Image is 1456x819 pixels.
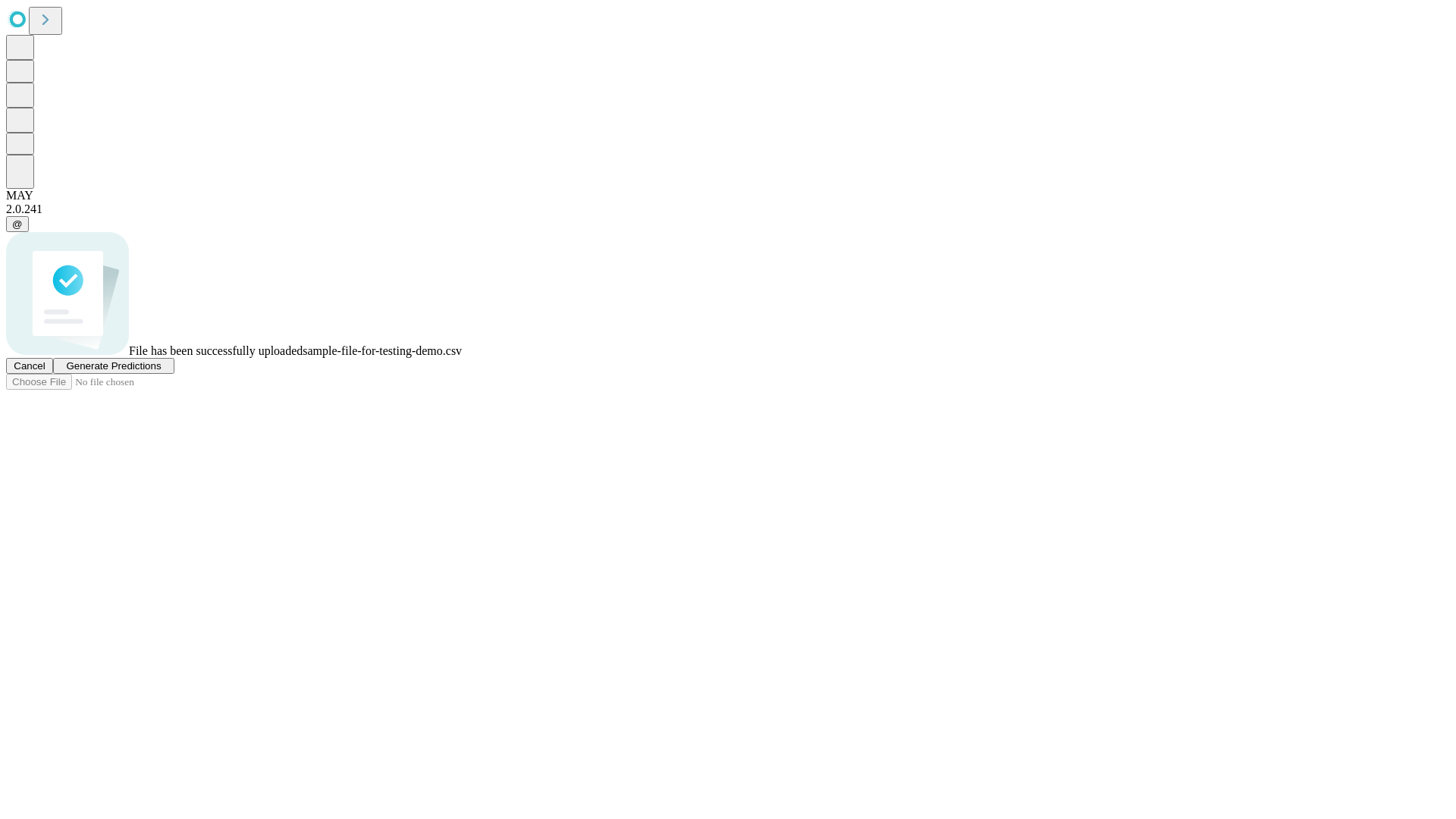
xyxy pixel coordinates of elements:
span: File has been successfully uploaded [129,344,303,357]
button: @ [6,216,29,232]
div: 2.0.241 [6,202,1450,216]
span: @ [12,218,23,230]
span: Cancel [14,360,45,372]
button: Cancel [6,358,53,374]
span: sample-file-for-testing-demo.csv [303,344,462,357]
span: Generate Predictions [66,360,161,372]
div: MAY [6,189,1450,202]
button: Generate Predictions [53,358,174,374]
